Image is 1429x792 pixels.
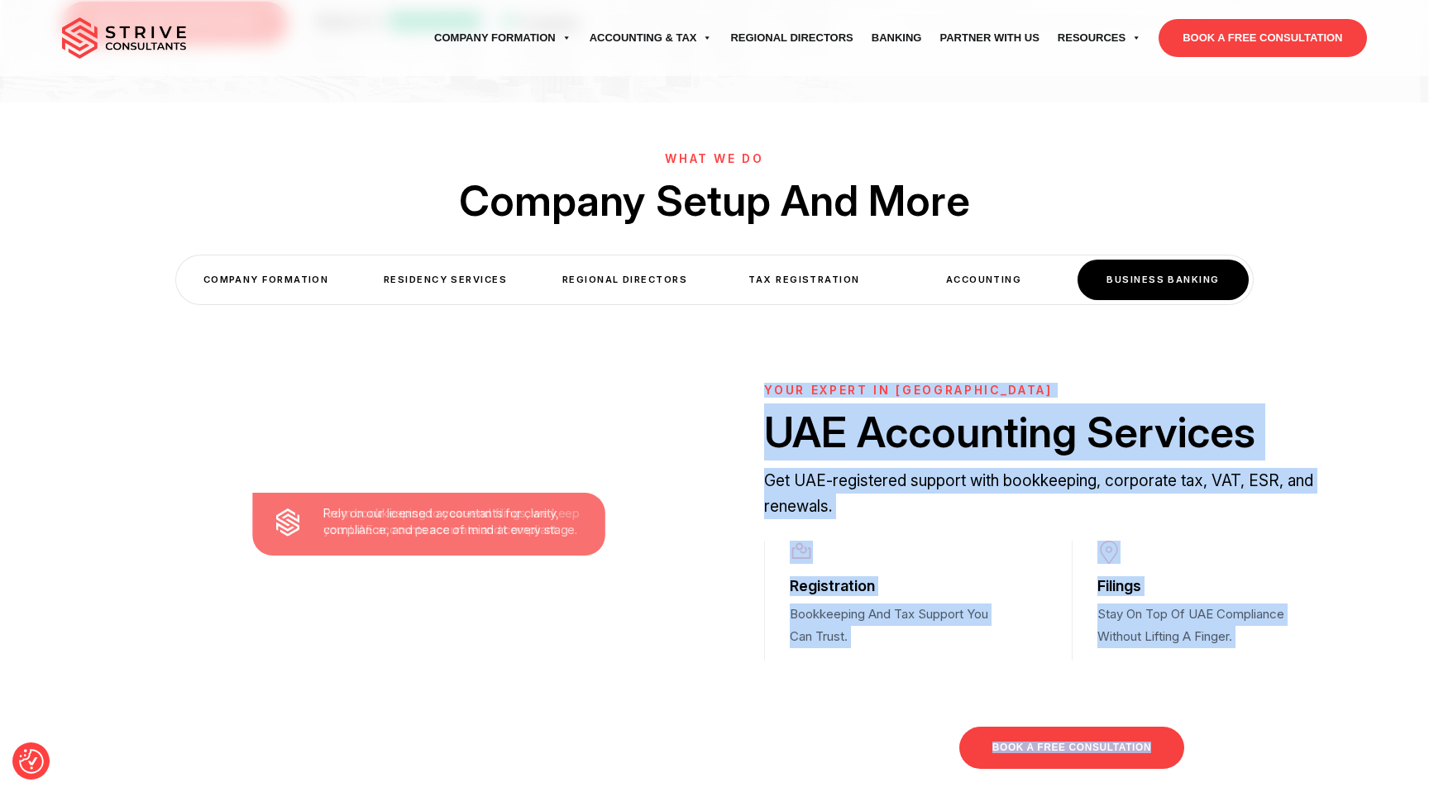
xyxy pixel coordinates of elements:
[19,749,44,774] img: Revisit consent button
[250,487,608,551] div: From bookkeeping to year-end filings, we keep your UAE accounts accurate and compliant.
[863,15,931,61] a: Banking
[1049,15,1150,61] a: Resources
[1097,576,1317,596] h3: Filings
[1078,260,1249,300] div: Business Banking
[790,576,1010,596] h3: Registration
[764,384,1379,398] h6: YOUR EXPERT IN [GEOGRAPHIC_DATA]
[1097,604,1317,647] p: Stay On Top Of UAE Compliance Without Lifting A Finger.
[790,604,1010,647] p: Bookkeeping And Tax Support You Can Trust.
[721,15,862,61] a: Regional Directors
[425,15,581,61] a: Company Formation
[581,15,722,61] a: Accounting & Tax
[764,468,1379,520] p: Get UAE-registered support with bookkeeping, corporate tax, VAT, ESR, and renewals.
[539,260,710,300] div: Regional Directors
[62,17,186,59] img: main-logo.svg
[764,403,1379,460] h2: UAE Accounting Services
[1159,19,1366,57] a: BOOK A FREE CONSULTATION
[959,727,1184,769] a: BOOK A FREE CONSULTATION
[360,260,531,300] div: Residency Services
[930,15,1048,61] a: Partner with Us
[252,493,605,556] div: Rely on our licensed accountants for clarity, compliance, and peace of mind at every stage.
[180,260,351,300] div: COMPANY FORMATION
[719,260,890,300] div: Tax Registration
[19,749,44,774] button: Consent Preferences
[898,260,1069,300] div: Accounting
